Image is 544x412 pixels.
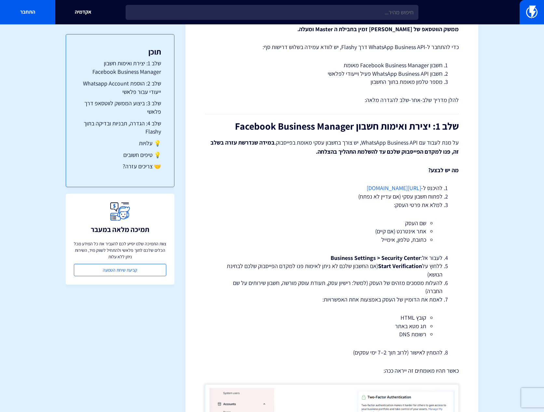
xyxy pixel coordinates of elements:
[221,184,442,192] li: להיכנס ל-
[221,70,442,78] li: חשבון WhatsApp Business API פעיל וייעודי לפלאשי
[205,367,459,375] p: כאשר תהיו מאומתים זה ייראה ככה:
[205,138,459,156] p: על מנת לעבוד עם WhatsApp Business API, יש צורך בחשבון עסקי מאומת בפייסבוק.
[331,254,421,262] strong: Business Settings > Security Center
[79,162,161,171] a: 🤝 צריכים עזרה?
[79,59,161,76] a: שלב 1: יצירת ואימות חשבון Facebook Business Manager
[79,99,161,116] a: שלב 3: ביצוע הממשק לווטסאפ דרך פלאשי
[238,227,426,236] li: אתר אינטרנט (אם קיים)
[238,236,426,244] li: כתובת, טלפון, אימייל
[238,219,426,227] li: שם העסק
[238,314,426,322] li: קובץ HTML
[221,201,442,244] li: למלא את פרטי העסק:
[238,322,426,330] li: תג מטא באתר
[79,139,161,148] a: 💡 עלויות
[74,240,166,260] p: צוות התמיכה שלנו יסייע לכם להעביר את כל המידע מכל הכלים שלכם לתוך פלאשי ולהתחיל לשווק מיד, השירות...
[79,47,161,56] h3: תוכן
[205,43,459,51] p: כדי להתחבר ל-WhatsApp Business API דרך Flashy, יש לוודא עמידה בשלוש דרישות סף:
[367,184,421,192] a: [URL][DOMAIN_NAME]
[238,330,426,339] li: רשומת DNS
[79,79,161,96] a: שלב 2: הוספת Whatsapp Account ייעודי עבור פלאשי
[205,121,459,132] h2: שלב 1: יצירת ואימות חשבון Facebook Business Manager
[221,192,442,201] li: לפתוח חשבון עסקי (אם עדיין לא נפתח)
[221,262,442,278] li: ללחוץ על (אם החשבון שלכם לא ניתן לאימות פנו למקדם הפייסבוק שלכם לבחינת הנושא)
[221,348,442,357] li: להמתין לאישור (לרוב תוך 2–7 ימי עסקים)
[205,96,459,104] p: להלן מדריך שלב-אחר-שלב להגדרה מלאה:
[79,119,161,136] a: שלב 4: הגדרה, תבניות ובדיקה בתוך Flashy
[378,262,422,270] strong: Start Verification
[221,295,442,339] li: לאמת את הדומיין של העסק באמצעות אחת האפשרויות:
[428,166,459,174] strong: מה יש לבצע?
[221,279,442,295] li: להעלות מסמכים מזהים של העסק (למשל: רישיון עסק, תעודת עוסק מורשה, חשבון שירותים על שם החברה)
[221,78,442,86] li: מספר טלפון מאומת בתוך החשבון
[91,225,149,233] h3: תמיכה מלאה במעבר
[74,264,166,276] a: קביעת שיחת הטמעה
[126,5,418,20] input: חיפוש מהיר...
[221,61,442,70] li: חשבון Facebook Business Manager מאומת
[79,151,161,159] a: 💡 טיפים חשובים
[221,254,442,262] li: לעבור אל:
[297,25,459,33] strong: ממשק הווטסאפ של [PERSON_NAME] זמין בחבילת ה Master ומעלה.
[211,139,459,155] strong: במידה שנדרשת עזרה בשלב זה, פנו למקדם הפייסבוק שלכם עד להשלמת התהליך בהצלחה.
